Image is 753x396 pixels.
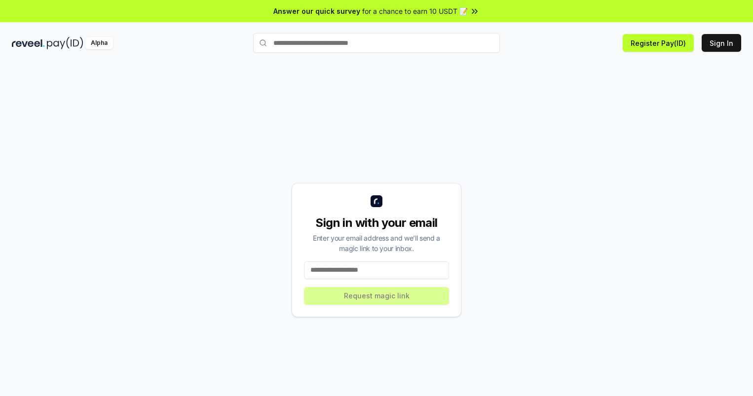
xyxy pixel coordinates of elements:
span: Answer our quick survey [273,6,360,16]
img: logo_small [371,195,382,207]
img: pay_id [47,37,83,49]
span: for a chance to earn 10 USDT 📝 [362,6,468,16]
button: Sign In [702,34,741,52]
div: Enter your email address and we’ll send a magic link to your inbox. [304,233,449,253]
div: Sign in with your email [304,215,449,231]
div: Alpha [85,37,113,49]
img: reveel_dark [12,37,45,49]
button: Register Pay(ID) [623,34,694,52]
